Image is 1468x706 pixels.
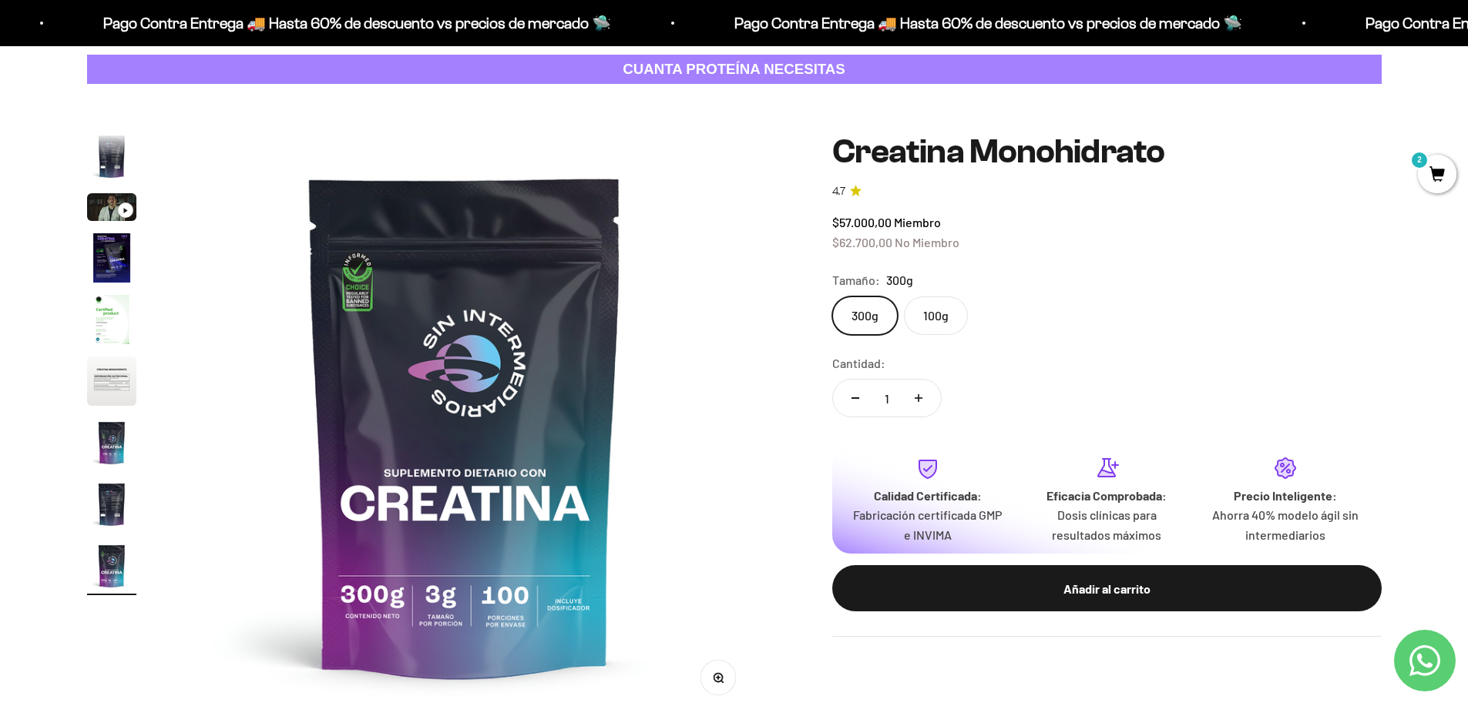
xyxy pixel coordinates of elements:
[1418,167,1456,184] a: 2
[863,579,1351,599] div: Añadir al carrito
[1410,151,1429,169] mark: 2
[87,233,136,283] img: Creatina Monohidrato
[874,488,982,503] strong: Calidad Certificada:
[87,233,136,287] button: Ir al artículo 4
[87,356,136,410] button: Ir al artículo 6
[895,235,959,249] span: No Miembro
[832,183,1382,200] a: 4.74.7 de 5.0 estrellas
[832,133,1382,170] h1: Creatina Monohidrato
[832,565,1382,611] button: Añadir al carrito
[87,418,136,467] img: Creatina Monohidrato
[99,11,607,35] p: Pago Contra Entrega 🚚 Hasta 60% de descuento vs precios de mercado 🛸
[87,132,136,181] img: Creatina Monohidrato
[87,55,1382,85] a: CUANTA PROTEÍNA NECESITAS
[87,132,136,186] button: Ir al artículo 2
[832,215,892,229] span: $57.000,00
[886,270,913,290] span: 300g
[832,183,845,200] span: 4.7
[894,215,941,229] span: Miembro
[832,353,885,373] label: Cantidad:
[87,295,136,349] button: Ir al artículo 5
[87,356,136,406] img: Creatina Monohidrato
[896,380,941,417] button: Aumentar cantidad
[731,11,1238,35] p: Pago Contra Entrega 🚚 Hasta 60% de descuento vs precios de mercado 🛸
[87,480,136,534] button: Ir al artículo 8
[87,541,136,591] img: Creatina Monohidrato
[87,541,136,595] button: Ir al artículo 9
[623,61,845,77] strong: CUANTA PROTEÍNA NECESITAS
[87,295,136,344] img: Creatina Monohidrato
[1208,505,1362,544] p: Ahorra 40% modelo ágil sin intermediarios
[832,235,892,249] span: $62.700,00
[87,193,136,226] button: Ir al artículo 3
[832,270,880,290] legend: Tamaño:
[1234,488,1337,503] strong: Precio Inteligente:
[1030,505,1184,544] p: Dosis clínicas para resultados máximos
[851,505,1005,544] p: Fabricación certificada GMP e INVIMA
[87,480,136,529] img: Creatina Monohidrato
[87,418,136,472] button: Ir al artículo 7
[1046,488,1167,503] strong: Eficacia Comprobada:
[833,380,878,417] button: Reducir cantidad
